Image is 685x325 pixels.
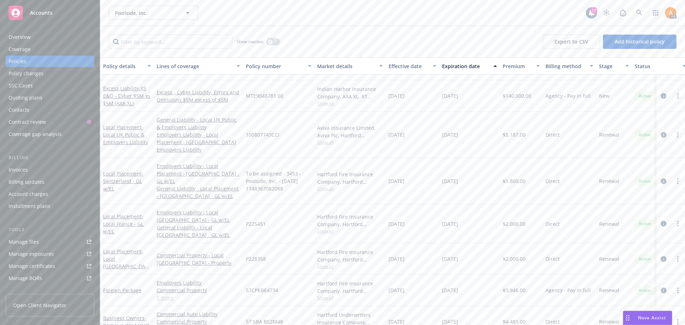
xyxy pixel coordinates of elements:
div: Expiration date [442,62,489,70]
span: Direct [546,131,560,138]
span: [DATE] [442,131,458,138]
a: General Liability - Local Placement - [GEOGRAPHIC_DATA] - GL w/EL [157,185,240,200]
div: Policy number [246,62,304,70]
a: Local Placement [103,248,148,277]
span: Show all [317,263,383,269]
div: Indian Harbor Insurance Company, AXA XL, RT Specialty Insurance Services, LLC (RSG Specialty, LLC) [317,85,383,100]
span: $5,187.00 [503,131,526,138]
a: Report a Bug [616,6,630,20]
div: 17 [591,7,597,14]
button: Policy number [243,57,314,75]
div: Hartford Fire Insurance Company, Hartford Insurance Group [317,280,383,295]
span: Show all [317,139,383,145]
div: Manage certificates [9,260,55,272]
span: Agency - Pay in full [546,92,591,100]
a: Billing updates [6,176,94,188]
span: Active [638,287,652,294]
a: Search [632,6,646,20]
span: Active [638,220,652,227]
a: circleInformation [659,131,668,139]
div: Invoices [9,164,28,176]
span: Add historical policy [615,38,665,45]
span: - Local France - GL w/EL [103,213,143,235]
a: Quoting plans [6,92,94,103]
span: [DATE] [389,92,405,100]
div: Lines of coverage [157,62,232,70]
div: Hartford Fire Insurance Company, Hartford Insurance Group, Hartford Insurance Group (Internationa... [317,171,383,186]
span: Active [638,256,652,262]
div: Hartford Fire Insurance Company, Hartford Insurance Group, Hartford Insurance Group (Internationa... [317,248,383,263]
span: Active [638,178,652,184]
span: Direct [546,220,560,228]
a: Summary of insurance [6,285,94,296]
a: circleInformation [659,255,668,263]
span: $3,946.00 [503,286,526,294]
div: Status [635,62,678,70]
span: Poolside, Inc. [115,9,177,17]
a: Manage files [6,236,94,248]
a: Invoices [6,164,94,176]
span: 100807743CCI [246,131,279,138]
button: Poolside, Inc. [109,6,198,20]
span: Renewal [599,286,619,294]
span: Active [638,132,652,138]
a: 5 more [157,294,240,301]
span: [DATE] [389,286,405,294]
a: Employers Liability - Local [GEOGRAPHIC_DATA] - GL w/EL [157,209,240,224]
a: Manage BORs [6,273,94,284]
span: [DATE] [442,220,458,228]
span: 57CPKBE4734 [246,286,278,294]
div: Summary of insurance [9,285,63,296]
span: New [599,92,610,100]
div: Tools [6,226,94,233]
a: circleInformation [659,219,668,228]
a: Stop snowing [599,6,614,20]
span: - XS E&O - Cyber $5M xs $5M (AXA XL) [103,85,150,107]
span: Show all [317,186,383,192]
a: Manage exposures [6,248,94,260]
a: Account charges [6,188,94,200]
div: Coverage [9,44,31,55]
div: Contract review [9,116,46,128]
div: Drag to move [623,311,632,325]
a: Contacts [6,104,94,116]
a: SSC Cases [6,80,94,91]
span: Direct [546,177,560,185]
span: Nova Assist [638,315,666,321]
span: [DATE] [389,177,405,185]
div: Stage [599,62,621,70]
span: [DATE] [442,177,458,185]
span: Show all [317,295,383,301]
span: [DATE] [442,92,458,100]
a: circleInformation [659,177,668,186]
div: Policy changes [9,68,44,79]
span: [DATE] [442,255,458,263]
span: P228358 [246,255,266,263]
a: Excess Liability [103,85,150,107]
div: Billing method [546,62,585,70]
span: Direct [546,255,560,263]
a: Excess - Cyber Liability, Errors and Omissions $5M excess of $5M [157,88,240,103]
button: Premium [500,57,543,75]
a: Switch app [649,6,663,20]
span: Renewal [599,177,619,185]
span: [DATE] [389,220,405,228]
div: Billing [6,154,94,161]
div: Manage BORs [9,273,42,284]
div: Market details [317,62,375,70]
div: Policy details [103,62,143,70]
button: Policy details [100,57,154,75]
span: Accounts [30,10,52,16]
div: Account charges [9,188,48,200]
div: Manage exposures [9,248,54,260]
span: Show inactive [237,39,264,45]
a: Local Placement [103,124,148,146]
div: Policies [9,56,26,67]
span: Renewal [599,255,619,263]
span: Export to CSV [554,38,588,45]
span: $140,000.00 [503,92,531,100]
a: Accounts [6,3,94,23]
a: Local Placement [103,213,143,235]
span: Renewal [599,220,619,228]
